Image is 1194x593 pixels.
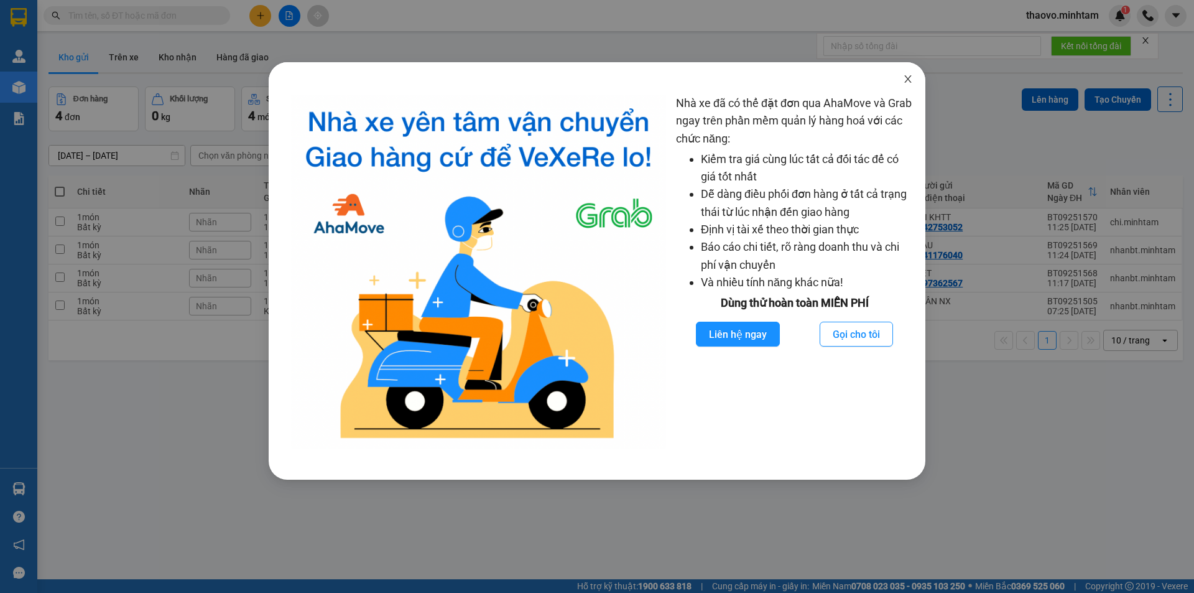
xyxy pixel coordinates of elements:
div: Dùng thử hoàn toàn MIỄN PHÍ [676,294,913,312]
li: Và nhiều tính năng khác nữa! [701,274,913,291]
span: Liên hệ ngay [709,327,767,342]
button: Gọi cho tôi [820,322,893,347]
span: Gọi cho tôi [833,327,880,342]
li: Báo cáo chi tiết, rõ ràng doanh thu và chi phí vận chuyển [701,238,913,274]
li: Dễ dàng điều phối đơn hàng ở tất cả trạng thái từ lúc nhận đến giao hàng [701,185,913,221]
span: close [903,74,913,84]
button: Close [891,62,925,97]
img: logo [291,95,666,449]
div: Nhà xe đã có thể đặt đơn qua AhaMove và Grab ngay trên phần mềm quản lý hàng hoá với các chức năng: [676,95,913,449]
li: Kiểm tra giá cùng lúc tất cả đối tác để có giá tốt nhất [701,151,913,186]
li: Định vị tài xế theo thời gian thực [701,221,913,238]
button: Liên hệ ngay [696,322,780,347]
